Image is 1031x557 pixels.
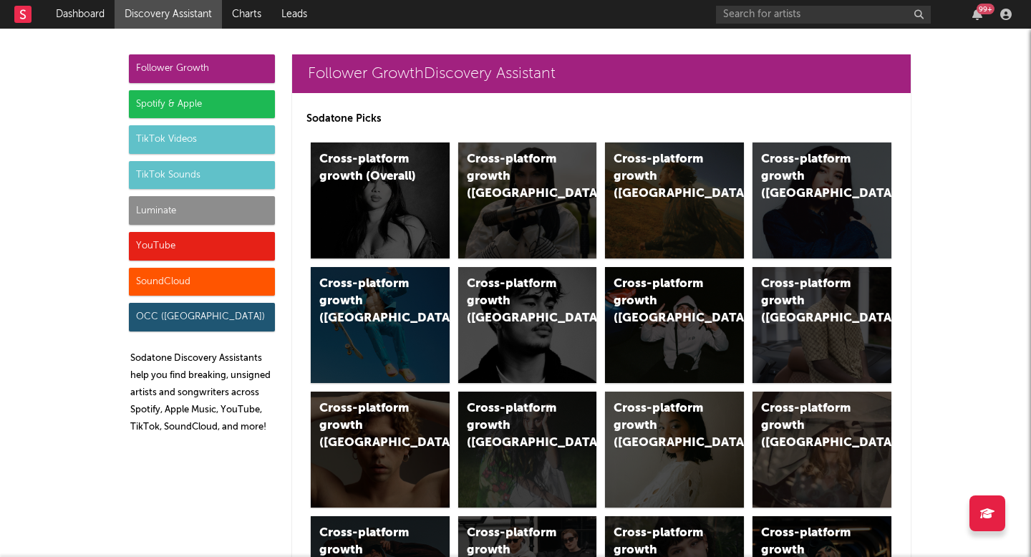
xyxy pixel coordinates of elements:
[319,400,417,452] div: Cross-platform growth ([GEOGRAPHIC_DATA])
[129,232,275,261] div: YouTube
[761,276,858,327] div: Cross-platform growth ([GEOGRAPHIC_DATA])
[977,4,994,14] div: 99 +
[467,400,564,452] div: Cross-platform growth ([GEOGRAPHIC_DATA])
[129,196,275,225] div: Luminate
[467,276,564,327] div: Cross-platform growth ([GEOGRAPHIC_DATA])
[761,151,858,203] div: Cross-platform growth ([GEOGRAPHIC_DATA])
[311,142,450,258] a: Cross-platform growth (Overall)
[129,268,275,296] div: SoundCloud
[605,267,744,383] a: Cross-platform growth ([GEOGRAPHIC_DATA]/GSA)
[311,267,450,383] a: Cross-platform growth ([GEOGRAPHIC_DATA])
[458,392,597,508] a: Cross-platform growth ([GEOGRAPHIC_DATA])
[292,54,911,93] a: Follower GrowthDiscovery Assistant
[129,303,275,331] div: OCC ([GEOGRAPHIC_DATA])
[129,90,275,119] div: Spotify & Apple
[614,400,711,452] div: Cross-platform growth ([GEOGRAPHIC_DATA])
[306,110,896,127] p: Sodatone Picks
[467,151,564,203] div: Cross-platform growth ([GEOGRAPHIC_DATA])
[614,276,711,327] div: Cross-platform growth ([GEOGRAPHIC_DATA]/GSA)
[311,392,450,508] a: Cross-platform growth ([GEOGRAPHIC_DATA])
[716,6,931,24] input: Search for artists
[458,267,597,383] a: Cross-platform growth ([GEOGRAPHIC_DATA])
[761,400,858,452] div: Cross-platform growth ([GEOGRAPHIC_DATA])
[752,142,891,258] a: Cross-platform growth ([GEOGRAPHIC_DATA])
[319,151,417,185] div: Cross-platform growth (Overall)
[752,392,891,508] a: Cross-platform growth ([GEOGRAPHIC_DATA])
[605,392,744,508] a: Cross-platform growth ([GEOGRAPHIC_DATA])
[319,276,417,327] div: Cross-platform growth ([GEOGRAPHIC_DATA])
[972,9,982,20] button: 99+
[605,142,744,258] a: Cross-platform growth ([GEOGRAPHIC_DATA])
[129,54,275,83] div: Follower Growth
[458,142,597,258] a: Cross-platform growth ([GEOGRAPHIC_DATA])
[129,125,275,154] div: TikTok Videos
[129,161,275,190] div: TikTok Sounds
[614,151,711,203] div: Cross-platform growth ([GEOGRAPHIC_DATA])
[130,350,275,436] p: Sodatone Discovery Assistants help you find breaking, unsigned artists and songwriters across Spo...
[752,267,891,383] a: Cross-platform growth ([GEOGRAPHIC_DATA])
